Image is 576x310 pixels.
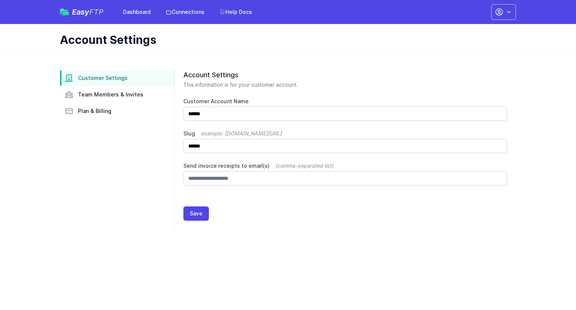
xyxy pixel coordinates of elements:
[161,5,209,19] a: Connections
[60,33,510,47] h1: Account Settings
[89,8,103,17] span: FTP
[183,81,507,89] p: This information is for your customer account.
[183,162,507,170] label: Send invoice receipts to email(s)
[78,91,143,98] span: Team Members & Invites
[183,130,507,137] label: Slug
[276,163,334,169] span: (comma-separated list)
[60,8,103,16] a: EasyFTP
[183,71,507,80] h2: Account Settings
[60,9,69,15] img: easyftp_logo.png
[183,98,507,105] label: Customer Account Name
[118,5,155,19] a: Dashboard
[60,87,174,102] a: Team Members & Invites
[183,206,209,221] button: Save
[72,8,103,16] span: Easy
[215,5,256,19] a: Help Docs
[201,130,282,137] span: example: [DOMAIN_NAME][URL]
[78,107,111,115] span: Plan & Billing
[60,71,174,86] a: Customer Settings
[78,74,127,82] span: Customer Settings
[60,104,174,119] a: Plan & Billing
